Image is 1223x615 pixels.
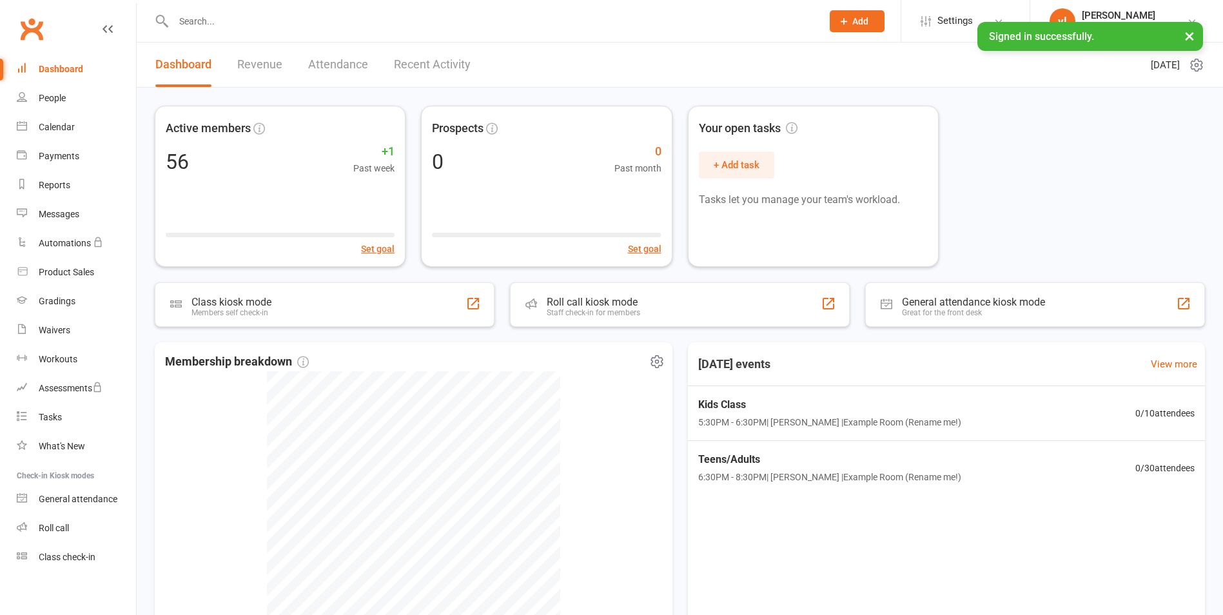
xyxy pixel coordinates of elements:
[39,412,62,422] div: Tasks
[17,142,136,171] a: Payments
[17,403,136,432] a: Tasks
[353,142,395,161] span: +1
[432,151,444,172] div: 0
[15,13,48,45] a: Clubworx
[39,267,94,277] div: Product Sales
[39,296,75,306] div: Gradings
[547,296,640,308] div: Roll call kiosk mode
[165,353,309,371] span: Membership breakdown
[353,161,395,175] span: Past week
[698,451,961,468] span: Teens/Adults
[699,151,774,179] button: + Add task
[830,10,885,32] button: Add
[191,308,271,317] div: Members self check-in
[39,354,77,364] div: Workouts
[1135,461,1195,475] span: 0 / 30 attendees
[1151,356,1197,372] a: View more
[17,171,136,200] a: Reports
[17,345,136,374] a: Workouts
[432,119,484,138] span: Prospects
[1178,22,1201,50] button: ×
[699,191,928,208] p: Tasks let you manage your team's workload.
[166,151,189,172] div: 56
[39,238,91,248] div: Automations
[688,353,781,376] h3: [DATE] events
[852,16,868,26] span: Add
[698,396,961,413] span: Kids Class
[902,296,1045,308] div: General attendance kiosk mode
[902,308,1045,317] div: Great for the front desk
[39,122,75,132] div: Calendar
[698,470,961,484] span: 6:30PM - 8:30PM | [PERSON_NAME] | Example Room (Rename me!)
[308,43,368,87] a: Attendance
[17,258,136,287] a: Product Sales
[17,229,136,258] a: Automations
[191,296,271,308] div: Class kiosk mode
[17,485,136,514] a: General attendance kiosk mode
[1082,10,1187,21] div: [PERSON_NAME]
[39,441,85,451] div: What's New
[17,316,136,345] a: Waivers
[17,543,136,572] a: Class kiosk mode
[166,119,251,138] span: Active members
[17,55,136,84] a: Dashboard
[39,494,117,504] div: General attendance
[937,6,973,35] span: Settings
[628,242,661,256] button: Set goal
[17,200,136,229] a: Messages
[614,161,661,175] span: Past month
[17,287,136,316] a: Gradings
[39,209,79,219] div: Messages
[39,151,79,161] div: Payments
[17,374,136,403] a: Assessments
[361,242,395,256] button: Set goal
[1082,21,1187,33] div: greater western muay thai
[989,30,1094,43] span: Signed in successfully.
[170,12,813,30] input: Search...
[1135,406,1195,420] span: 0 / 10 attendees
[699,119,797,138] span: Your open tasks
[614,142,661,161] span: 0
[39,552,95,562] div: Class check-in
[39,383,103,393] div: Assessments
[17,84,136,113] a: People
[155,43,211,87] a: Dashboard
[17,514,136,543] a: Roll call
[39,64,83,74] div: Dashboard
[39,93,66,103] div: People
[39,523,69,533] div: Roll call
[17,432,136,461] a: What's New
[1151,57,1180,73] span: [DATE]
[394,43,471,87] a: Recent Activity
[547,308,640,317] div: Staff check-in for members
[1050,8,1075,34] div: vl
[17,113,136,142] a: Calendar
[39,180,70,190] div: Reports
[698,415,961,429] span: 5:30PM - 6:30PM | [PERSON_NAME] | Example Room (Rename me!)
[39,325,70,335] div: Waivers
[237,43,282,87] a: Revenue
